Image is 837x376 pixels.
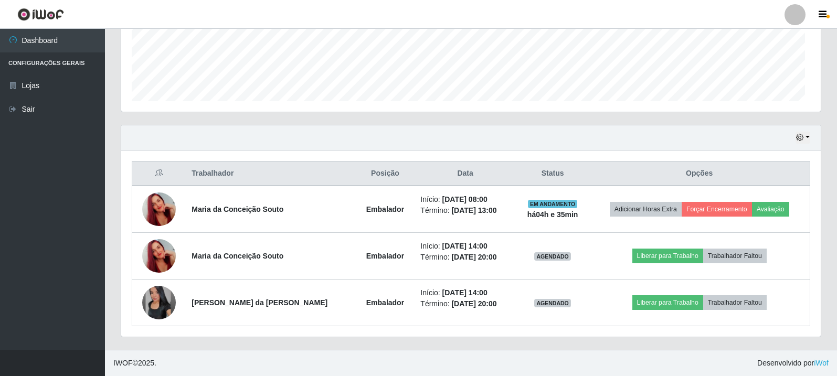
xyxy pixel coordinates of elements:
button: Trabalhador Faltou [703,295,767,310]
span: © 2025 . [113,358,156,369]
strong: Embalador [366,205,404,213]
button: Liberar para Trabalho [632,295,703,310]
strong: Embalador [366,298,404,307]
th: Data [414,162,516,186]
span: IWOF [113,359,133,367]
img: 1746815738665.jpeg [142,179,176,239]
li: Início: [420,194,510,205]
time: [DATE] 20:00 [451,299,496,308]
li: Término: [420,252,510,263]
span: AGENDADO [534,299,571,307]
th: Status [516,162,589,186]
button: Liberar para Trabalho [632,249,703,263]
button: Avaliação [752,202,789,217]
img: 1750472737511.jpeg [142,286,176,319]
img: 1746815738665.jpeg [142,226,176,286]
strong: Maria da Conceição Souto [192,252,283,260]
th: Opções [589,162,810,186]
time: [DATE] 08:00 [442,195,488,203]
li: Término: [420,205,510,216]
span: Desenvolvido por [757,358,829,369]
time: [DATE] 14:00 [442,288,488,297]
strong: Embalador [366,252,404,260]
strong: Maria da Conceição Souto [192,205,283,213]
span: EM ANDAMENTO [528,200,578,208]
th: Posição [356,162,415,186]
img: CoreUI Logo [17,8,64,21]
th: Trabalhador [185,162,356,186]
button: Adicionar Horas Extra [610,202,682,217]
li: Início: [420,241,510,252]
span: AGENDADO [534,252,571,261]
li: Início: [420,287,510,298]
button: Trabalhador Faltou [703,249,767,263]
strong: há 04 h e 35 min [527,210,578,219]
strong: [PERSON_NAME] da [PERSON_NAME] [192,298,327,307]
time: [DATE] 14:00 [442,242,488,250]
time: [DATE] 13:00 [451,206,496,214]
button: Forçar Encerramento [682,202,752,217]
li: Término: [420,298,510,309]
time: [DATE] 20:00 [451,253,496,261]
a: iWof [814,359,829,367]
